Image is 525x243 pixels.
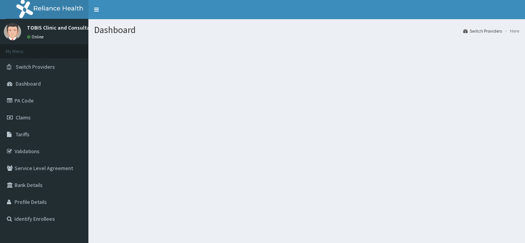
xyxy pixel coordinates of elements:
[463,28,502,34] a: Switch Providers
[503,28,519,34] li: Here
[27,25,98,30] p: TOBIS Clinic and Consultants
[16,63,55,70] span: Switch Providers
[16,131,30,138] span: Tariffs
[16,114,31,121] span: Claims
[4,23,21,40] img: User Image
[94,25,519,35] h1: Dashboard
[27,34,45,40] a: Online
[16,80,41,87] span: Dashboard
